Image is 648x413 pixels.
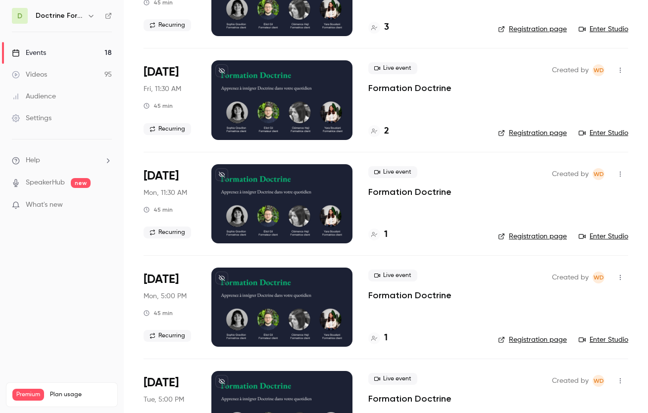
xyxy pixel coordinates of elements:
[26,178,65,188] a: SpeakerHub
[498,231,567,241] a: Registration page
[368,21,389,34] a: 3
[594,168,604,180] span: WD
[579,128,628,138] a: Enter Studio
[594,64,604,76] span: WD
[144,268,196,347] div: Sep 22 Mon, 5:00 PM (Europe/Paris)
[144,272,179,287] span: [DATE]
[144,168,179,184] span: [DATE]
[384,125,389,138] h4: 2
[144,123,191,135] span: Recurring
[552,64,589,76] span: Created by
[593,168,604,180] span: Webinar Doctrine
[144,64,179,80] span: [DATE]
[579,231,628,241] a: Enter Studio
[144,102,173,110] div: 45 min
[368,125,389,138] a: 2
[498,128,567,138] a: Registration page
[498,335,567,345] a: Registration page
[368,62,417,74] span: Live event
[552,272,589,283] span: Created by
[144,19,191,31] span: Recurring
[144,375,179,391] span: [DATE]
[593,375,604,387] span: Webinar Doctrine
[144,395,184,405] span: Tue, 5:00 PM
[71,178,91,188] span: new
[26,155,40,166] span: Help
[498,24,567,34] a: Registration page
[593,64,604,76] span: Webinar Doctrine
[594,375,604,387] span: WD
[144,227,191,238] span: Recurring
[12,389,44,401] span: Premium
[579,335,628,345] a: Enter Studio
[594,272,604,283] span: WD
[368,228,388,241] a: 1
[552,168,589,180] span: Created by
[368,270,417,281] span: Live event
[12,48,46,58] div: Events
[17,11,22,21] span: D
[12,92,56,101] div: Audience
[368,393,451,405] a: Formation Doctrine
[144,60,196,139] div: Sep 19 Fri, 11:30 AM (Europe/Paris)
[384,228,388,241] h4: 1
[144,164,196,243] div: Sep 22 Mon, 11:30 AM (Europe/Paris)
[552,375,589,387] span: Created by
[144,309,173,317] div: 45 min
[368,373,417,385] span: Live event
[12,155,112,166] li: help-dropdown-opener
[12,113,51,123] div: Settings
[593,272,604,283] span: Webinar Doctrine
[26,200,63,210] span: What's new
[100,201,112,210] iframe: Noticeable Trigger
[50,391,111,399] span: Plan usage
[12,70,47,80] div: Videos
[368,331,388,345] a: 1
[144,188,187,198] span: Mon, 11:30 AM
[384,21,389,34] h4: 3
[368,186,451,198] a: Formation Doctrine
[144,330,191,342] span: Recurring
[368,82,451,94] a: Formation Doctrine
[384,331,388,345] h4: 1
[368,289,451,301] a: Formation Doctrine
[579,24,628,34] a: Enter Studio
[144,84,181,94] span: Fri, 11:30 AM
[144,291,187,301] span: Mon, 5:00 PM
[144,206,173,214] div: 45 min
[36,11,83,21] h6: Doctrine Formation Avocats
[368,166,417,178] span: Live event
